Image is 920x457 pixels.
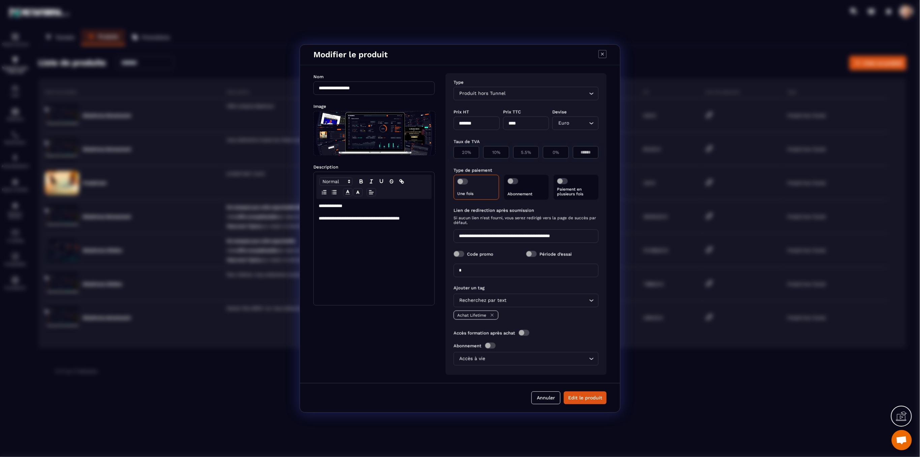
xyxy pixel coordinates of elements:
label: Type de paiement [454,168,492,173]
p: 20% [457,150,476,155]
p: 0% [547,150,565,155]
p: Paiement en plusieurs fois [557,187,595,196]
input: Search for option [507,90,587,97]
label: Lien de redirection après soumission [454,208,599,213]
a: Mở cuộc trò chuyện [892,430,912,450]
div: Search for option [454,352,599,366]
label: Prix TTC [503,110,521,115]
label: Taux de TVA [454,139,480,144]
span: Accès à vie [458,355,487,363]
label: Description [313,165,338,170]
label: Accès formation après achat [454,330,515,335]
input: Search for option [571,120,587,127]
label: Code promo [467,251,493,256]
h4: Modifier le produit [313,50,388,60]
button: Annuler [531,392,560,404]
span: Produit hors Tunnel [458,90,507,97]
label: Type [454,80,464,85]
div: Search for option [552,117,599,130]
label: Prix HT [454,110,469,115]
label: Devise [552,110,567,115]
span: Recherchez par text [458,297,508,304]
label: Abonnement [454,343,482,348]
div: Search for option [454,294,599,307]
p: 5.5% [517,150,535,155]
input: Search for option [508,297,587,304]
p: 10% [487,150,505,155]
button: Edit le produit [564,392,607,404]
p: Achat Lifetime [457,313,486,317]
input: Search for option [487,355,587,363]
span: Euro [557,120,571,127]
span: Si aucun lien n'est fourni, vous serez redirigé vers la page de succès par défaut. [454,216,599,225]
label: Nom [313,74,324,80]
p: Une fois [457,191,495,196]
label: Image [313,104,326,109]
p: Abonnement [508,192,546,196]
label: Période d’essai [540,251,572,256]
div: Search for option [454,87,599,100]
label: Ajouter un tag [454,285,485,291]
